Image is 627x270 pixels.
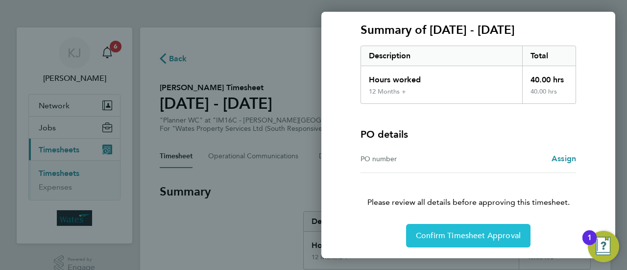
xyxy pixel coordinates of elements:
[349,173,588,208] p: Please review all details before approving this timesheet.
[361,46,576,104] div: Summary of 20 - 26 Sep 2025
[522,88,576,103] div: 40.00 hrs
[361,66,522,88] div: Hours worked
[588,231,619,262] button: Open Resource Center, 1 new notification
[361,46,522,66] div: Description
[552,154,576,163] span: Assign
[552,153,576,165] a: Assign
[406,224,531,247] button: Confirm Timesheet Approval
[522,46,576,66] div: Total
[361,153,468,165] div: PO number
[361,127,408,141] h4: PO details
[522,66,576,88] div: 40.00 hrs
[369,88,406,96] div: 12 Months +
[416,231,521,241] span: Confirm Timesheet Approval
[587,238,592,250] div: 1
[361,22,576,38] h3: Summary of [DATE] - [DATE]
